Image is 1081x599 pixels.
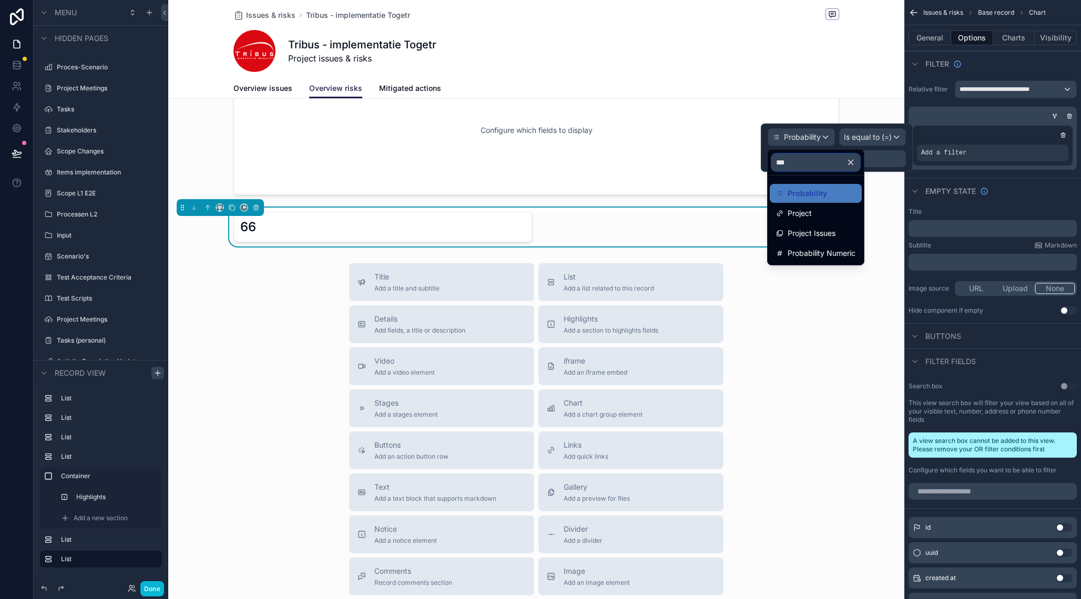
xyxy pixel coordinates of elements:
[538,389,723,427] button: ChartAdd a chart group element
[309,79,362,99] a: Overview risks
[349,347,534,385] button: VideoAdd a video element
[993,30,1035,45] button: Charts
[349,515,534,553] button: NoticeAdd a notice element
[538,557,723,595] button: ImageAdd an image element
[306,10,410,20] a: Tribus - implementatie Togetr
[61,414,158,422] label: List
[564,494,630,503] span: Add a preview for files
[374,452,448,461] span: Add an action button row
[374,482,496,492] span: Text
[564,398,643,408] span: Chart
[1035,30,1077,45] button: Visibility
[57,105,160,113] label: Tasks
[374,440,448,450] span: Buttons
[57,189,160,198] label: Scope L1 E2E
[564,314,658,324] span: Highlights
[996,283,1035,294] button: Upload
[57,84,160,92] label: Project Meetings
[240,219,256,235] div: 66
[1045,241,1077,250] span: Markdown
[564,536,603,545] span: Add a divider
[55,7,77,18] span: Menu
[564,452,608,461] span: Add quick links
[57,357,160,366] label: Activity Completion Updates
[909,85,951,94] label: Relative filter
[909,399,1077,424] label: This view search box will filter your view based on all of your visible text, number, address or ...
[246,10,295,20] span: Issues & risks
[925,59,949,69] span: Filter
[57,294,160,303] label: Test Scripts
[349,263,534,301] button: TitleAdd a title and subtitle
[233,83,292,94] span: Overview issues
[538,305,723,343] button: HighlightsAdd a section to highlights fields
[564,566,630,576] span: Image
[374,398,438,408] span: Stages
[349,305,534,343] button: DetailsAdd fields, a title or description
[909,466,1057,474] label: Configure which fields you want to be able to filter
[57,63,160,71] a: Proces-Scenario
[564,482,630,492] span: Gallery
[57,168,160,177] label: Items implementation
[925,186,976,197] span: Empty state
[909,254,1077,271] div: scrollable content
[374,566,452,576] span: Comments
[564,440,608,450] span: Links
[57,252,160,261] label: Scenario's
[57,147,160,156] a: Scope Changes
[788,187,827,200] span: Probability
[951,30,993,45] button: Options
[923,8,963,17] span: Issues & risks
[538,263,723,301] button: ListAdd a list related to this record
[55,33,108,44] span: Hidden pages
[379,79,441,100] a: Mitigated actions
[57,336,160,345] a: Tasks (personal)
[564,326,658,335] span: Add a section to highlights fields
[140,581,164,596] button: Done
[925,549,938,557] span: uuid
[374,410,438,419] span: Add a stages element
[538,431,723,469] button: LinksAdd quick links
[925,356,976,367] span: Filter fields
[921,149,966,157] span: Add a filter
[564,368,627,377] span: Add an iframe embed
[909,306,983,315] div: Hide component if empty
[61,472,158,480] label: Container
[538,473,723,511] button: GalleryAdd a preview for files
[538,347,723,385] button: iframeAdd an iframe embed
[374,356,435,366] span: Video
[909,208,922,216] label: Title
[349,557,534,595] button: CommentsRecord comments section
[57,210,160,219] a: Processen L2
[57,315,160,324] label: Project Meetings
[374,494,496,503] span: Add a text block that supports markdown
[909,220,1077,237] div: scrollable content
[61,535,158,544] label: List
[909,30,951,45] button: General
[788,227,835,240] span: Project Issues
[57,231,160,240] label: Input
[74,514,128,522] span: Add a new section
[61,452,158,461] label: List
[61,433,158,441] label: List
[925,574,956,582] span: created at
[788,247,855,260] span: Probability Numeric
[57,126,160,135] a: Stakeholders
[76,493,156,501] label: Highlights
[61,394,158,402] label: List
[233,10,295,20] a: Issues & risks
[1034,241,1077,250] a: Markdown
[978,8,1014,17] span: Base record
[909,382,943,390] label: Search box
[374,326,465,335] span: Add fields, a title or description
[909,432,1077,458] div: A view search box cannot be added to this view. Please remove your OR filter conditions first
[349,389,534,427] button: StagesAdd a stages element
[374,524,437,534] span: Notice
[233,79,292,100] a: Overview issues
[374,579,452,587] span: Record comments section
